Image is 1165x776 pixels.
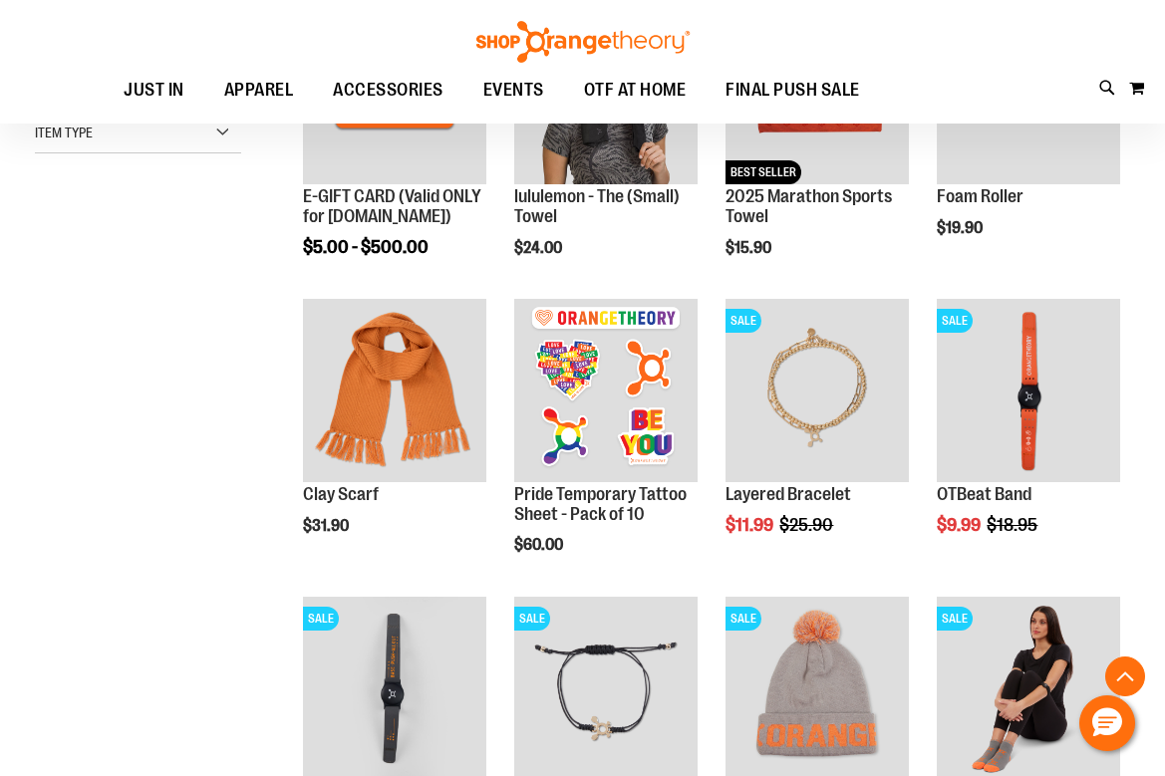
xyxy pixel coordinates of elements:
span: $11.99 [726,515,776,535]
a: Layered BraceletSALE [726,299,909,485]
a: Layered Bracelet [726,484,851,504]
a: Pride Temporary Tattoo Sheet - Pack of 10 [514,299,698,485]
span: $9.99 [937,515,984,535]
button: Hello, have a question? Let’s chat. [1079,695,1135,751]
span: SALE [937,607,973,631]
a: APPAREL [204,68,314,114]
a: Foam Roller [937,186,1023,206]
span: BEST SELLER [726,160,801,184]
a: Clay Scarf [303,484,379,504]
span: JUST IN [124,68,184,113]
a: EVENTS [463,68,564,114]
a: Clay Scarf [303,299,486,485]
span: ACCESSORIES [333,68,443,113]
span: SALE [514,607,550,631]
a: JUST IN [104,68,204,114]
a: E-GIFT CARD (Valid ONLY for [DOMAIN_NAME]) [303,186,481,226]
a: OTBeat BandSALE [937,299,1120,485]
span: APPAREL [224,68,294,113]
div: product [927,289,1130,585]
span: EVENTS [483,68,544,113]
a: lululemon - The (Small) Towel [514,186,680,226]
span: $25.90 [779,515,836,535]
img: Shop Orangetheory [473,21,693,63]
span: $31.90 [303,517,352,535]
span: SALE [303,607,339,631]
a: Pride Temporary Tattoo Sheet - Pack of 10 [514,484,687,524]
img: Layered Bracelet [726,299,909,482]
img: Pride Temporary Tattoo Sheet - Pack of 10 [514,299,698,482]
a: FINAL PUSH SALE [706,68,880,114]
div: product [293,289,496,585]
a: ACCESSORIES [313,68,463,113]
div: product [504,289,708,605]
img: OTBeat Band [937,299,1120,482]
button: Back To Top [1105,656,1145,696]
span: $15.90 [726,239,774,257]
a: 2025 Marathon Sports Towel [726,186,892,226]
span: SALE [937,309,973,333]
a: OTF AT HOME [564,68,707,114]
span: Item Type [35,125,93,140]
span: FINAL PUSH SALE [726,68,860,113]
div: product [716,289,919,585]
span: SALE [726,607,761,631]
span: $24.00 [514,239,565,257]
img: Clay Scarf [303,299,486,482]
span: $5.00 - $500.00 [303,237,429,257]
span: $60.00 [514,536,566,554]
span: $18.95 [987,515,1040,535]
a: OTBeat Band [937,484,1031,504]
span: SALE [726,309,761,333]
span: OTF AT HOME [584,68,687,113]
span: $19.90 [937,219,986,237]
